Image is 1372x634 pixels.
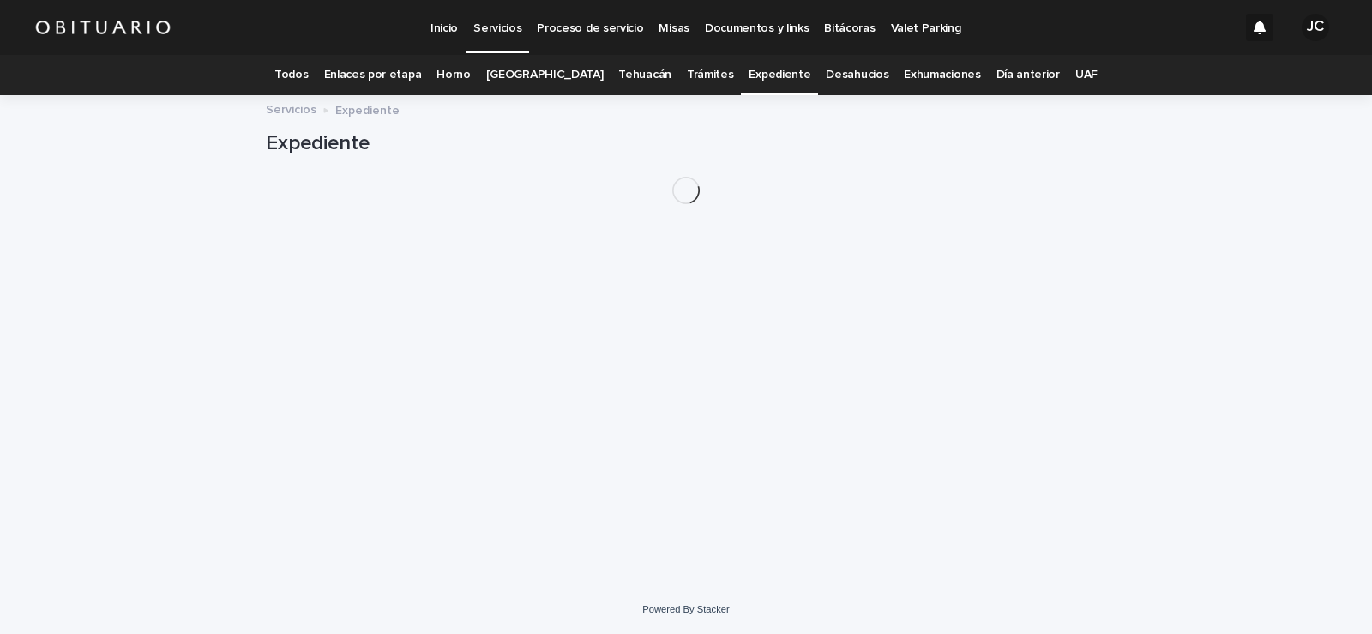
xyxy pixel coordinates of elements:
a: Exhumaciones [904,55,980,95]
h1: Expediente [266,131,1106,156]
a: Trámites [687,55,734,95]
a: [GEOGRAPHIC_DATA] [486,55,604,95]
a: Día anterior [996,55,1060,95]
p: Expediente [335,100,400,118]
div: JC [1302,14,1329,41]
a: Horno [436,55,470,95]
a: Servicios [266,99,316,118]
a: Enlaces por etapa [324,55,422,95]
a: UAF [1075,55,1098,95]
img: HUM7g2VNRLqGMmR9WVqf [34,10,171,45]
a: Desahucios [826,55,888,95]
a: Todos [274,55,308,95]
a: Expediente [749,55,810,95]
a: Powered By Stacker [642,604,729,614]
a: Tehuacán [618,55,671,95]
